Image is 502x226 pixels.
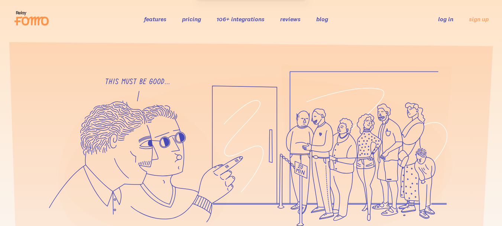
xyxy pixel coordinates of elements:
a: sign up [469,15,489,23]
a: pricing [182,15,201,23]
a: 106+ integrations [217,15,265,23]
a: blog [316,15,328,23]
a: reviews [280,15,301,23]
a: log in [438,15,453,23]
a: features [144,15,166,23]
